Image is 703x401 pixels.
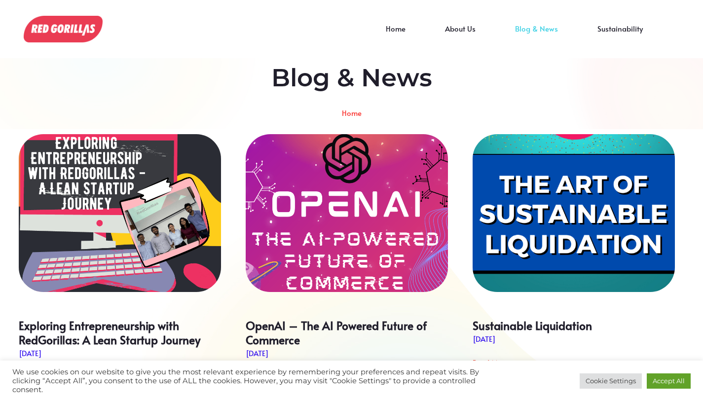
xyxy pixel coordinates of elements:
a: Sustainable Liquidation [473,134,675,292]
a: OpenAI – The AI Powered Future of Commerce [246,134,448,292]
a: Home [342,109,362,116]
img: Blog Posts [24,16,103,42]
div: [DATE] [473,333,496,345]
a: Sustainability [578,29,663,43]
a: Blog & News [495,29,578,43]
h2: Blog & News [36,63,667,93]
a: Exploring Entrepreneurship with RedGorillas: A Lean Startup Journey [19,318,200,347]
div: [DATE] [19,347,42,359]
a: Accept All [647,373,691,389]
a: Sustainable Liquidation [473,318,592,333]
a: Read More [473,357,516,368]
a: Cookie Settings [580,373,642,389]
a: Home [366,29,425,43]
a: About Us [425,29,495,43]
a: OpenAI – The AI Powered Future of Commerce [246,318,427,347]
div: [DATE] [246,347,269,359]
a: Exploring Entrepreneurship with RedGorillas: A Lean Startup Journey [19,134,221,292]
div: We use cookies on our website to give you the most relevant experience by remembering your prefer... [12,367,487,394]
